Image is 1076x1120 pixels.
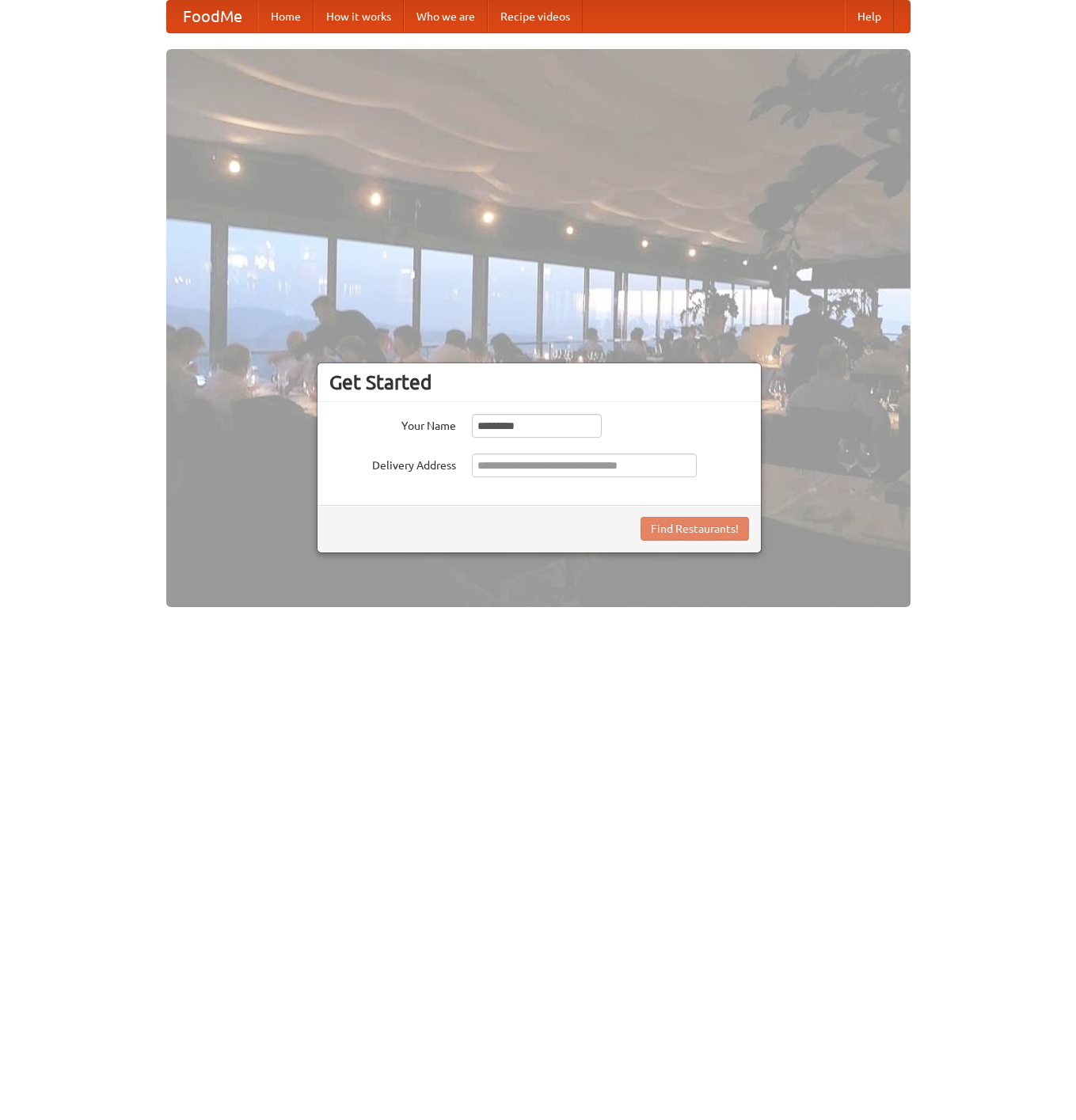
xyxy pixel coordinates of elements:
[329,414,456,434] label: Your Name
[845,1,894,32] a: Help
[404,1,488,32] a: Who we are
[167,1,258,32] a: FoodMe
[258,1,314,32] a: Home
[329,370,749,394] h3: Get Started
[641,517,749,541] button: Find Restaurants!
[314,1,404,32] a: How it works
[488,1,583,32] a: Recipe videos
[329,454,456,473] label: Delivery Address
